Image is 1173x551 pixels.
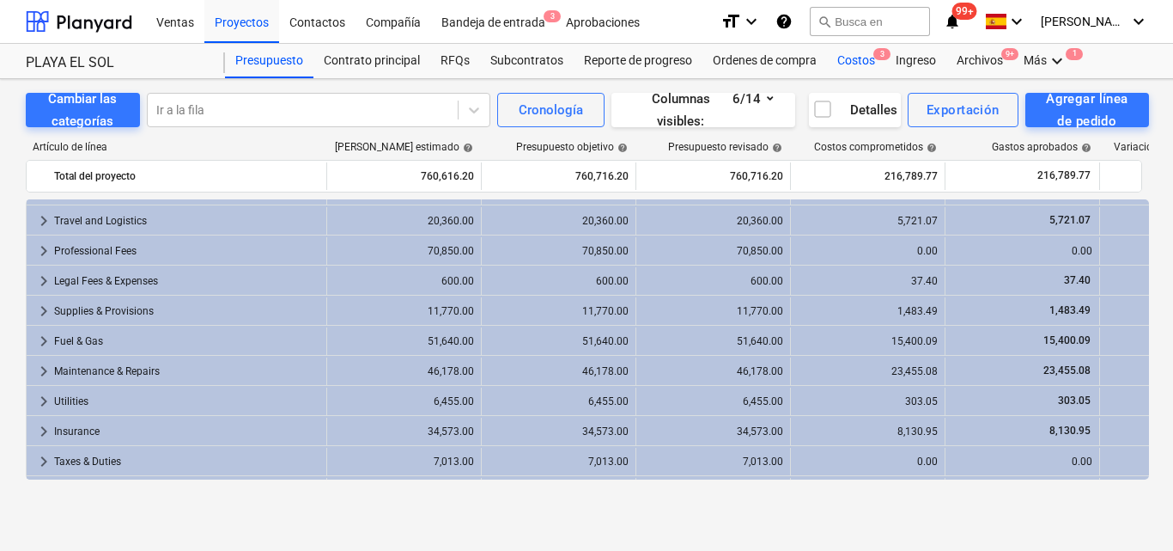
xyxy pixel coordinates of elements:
[334,456,474,468] div: 7,013.00
[26,93,140,127] button: Cambiar las categorías
[775,11,793,32] i: Base de conocimientos
[54,358,319,385] div: Maintenance & Repairs
[1062,274,1092,286] span: 37.40
[1087,468,1173,551] iframe: Chat Widget
[827,44,885,78] div: Costos
[33,211,54,231] span: keyboard_arrow_right
[33,271,54,291] span: keyboard_arrow_right
[54,237,319,265] div: Professional Fees
[489,305,629,317] div: 11,770.00
[798,215,938,227] div: 5,721.07
[225,44,313,78] a: Presupuesto
[489,456,629,468] div: 7,013.00
[33,451,54,472] span: keyboard_arrow_right
[798,456,938,468] div: 0.00
[334,245,474,257] div: 70,850.00
[33,391,54,412] span: keyboard_arrow_right
[489,245,629,257] div: 70,850.00
[54,418,319,445] div: Insurance
[54,448,319,475] div: Taxes & Duties
[54,478,319,505] div: Bank Expenses
[1042,334,1092,346] span: 15,400.09
[54,207,319,235] div: Travel and Logistics
[798,305,938,317] div: 1,483.49
[54,388,319,415] div: Utilities
[827,44,885,78] a: Costos3
[643,162,783,190] div: 760,716.20
[952,245,1092,257] div: 0.00
[33,241,54,261] span: keyboard_arrow_right
[992,141,1091,153] div: Gastos aprobados
[335,141,473,153] div: [PERSON_NAME] estimado
[544,10,561,22] span: 3
[798,395,938,407] div: 303.05
[946,44,1013,78] div: Archivos
[1048,425,1092,437] span: 8,130.95
[1066,48,1083,60] span: 1
[313,44,430,78] a: Contrato principal
[643,335,783,347] div: 51,640.00
[817,15,831,28] span: search
[33,421,54,442] span: keyboard_arrow_right
[798,365,938,377] div: 23,455.08
[814,141,937,153] div: Costos comprometidos
[574,44,702,78] a: Reporte de progreso
[489,275,629,287] div: 600.00
[334,425,474,438] div: 34,573.00
[334,335,474,347] div: 51,640.00
[489,365,629,377] div: 46,178.00
[809,93,901,127] button: Detalles
[611,93,795,127] button: Columnas visibles:6/14
[26,141,326,153] div: Artículo de línea
[798,425,938,438] div: 8,130.95
[952,3,977,20] span: 99+
[516,141,628,153] div: Presupuesto objetivo
[46,88,119,133] div: Cambiar las categorías
[885,44,946,78] div: Ingreso
[480,44,574,78] a: Subcontratos
[489,335,629,347] div: 51,640.00
[1128,11,1149,32] i: keyboard_arrow_down
[741,11,762,32] i: keyboard_arrow_down
[334,395,474,407] div: 6,455.00
[430,44,480,78] a: RFQs
[643,395,783,407] div: 6,455.00
[798,335,938,347] div: 15,400.09
[334,275,474,287] div: 600.00
[1042,364,1092,377] span: 23,455.08
[489,395,629,407] div: 6,455.00
[334,215,474,227] div: 20,360.00
[489,425,629,438] div: 34,573.00
[908,93,1018,127] button: Exportación
[702,44,827,78] a: Ordenes de compra
[1036,168,1092,183] span: 216,789.77
[923,143,937,153] span: help
[952,456,1092,468] div: 0.00
[946,44,1013,78] a: Archivos9+
[643,215,783,227] div: 20,360.00
[1087,468,1173,551] div: Widget de chat
[668,141,782,153] div: Presupuesto revisado
[643,425,783,438] div: 34,573.00
[1048,214,1092,226] span: 5,721.07
[497,93,605,127] button: Cronología
[1041,15,1127,28] span: [PERSON_NAME]
[643,275,783,287] div: 600.00
[334,162,474,190] div: 760,616.20
[873,48,890,60] span: 3
[54,162,319,190] div: Total del proyecto
[810,7,930,36] button: Busca en
[643,245,783,257] div: 70,850.00
[334,305,474,317] div: 11,770.00
[54,297,319,325] div: Supplies & Provisions
[798,245,938,257] div: 0.00
[798,162,938,190] div: 216,789.77
[489,162,629,190] div: 760,716.20
[798,275,938,287] div: 37.40
[33,301,54,321] span: keyboard_arrow_right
